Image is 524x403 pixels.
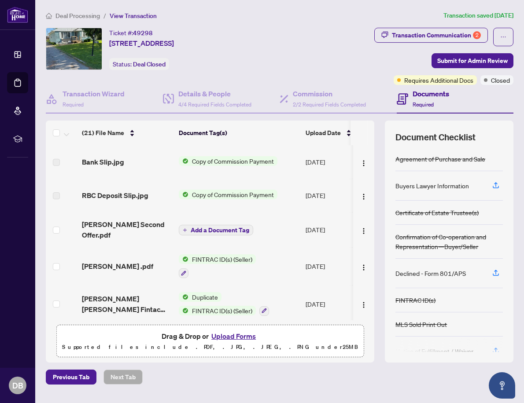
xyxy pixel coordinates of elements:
button: Next Tab [103,370,143,385]
img: logo [7,7,28,23]
div: FINTRAC ID(s) [395,295,435,305]
article: Transaction saved [DATE] [443,11,513,21]
span: DB [12,379,23,392]
span: Upload Date [306,128,341,138]
td: [DATE] [302,247,364,285]
button: Open asap [489,372,515,399]
span: (21) File Name [82,128,124,138]
button: Logo [357,155,371,169]
button: Status IconFINTRAC ID(s) (Seller) [179,254,256,278]
button: Logo [357,297,371,311]
td: [DATE] [302,285,364,323]
button: Logo [357,259,371,273]
button: Previous Tab [46,370,96,385]
div: Confirmation of Co-operation and Representation—Buyer/Seller [395,232,503,251]
img: Status Icon [179,306,188,315]
span: 49298 [133,29,153,37]
span: Required [63,101,84,108]
button: Add a Document Tag [179,225,253,235]
span: Deal Closed [133,60,166,68]
span: 4/4 Required Fields Completed [178,101,251,108]
div: Agreement of Purchase and Sale [395,154,485,164]
button: Transaction Communication2 [374,28,488,43]
th: (21) File Name [78,121,175,145]
span: [STREET_ADDRESS] [109,38,174,48]
img: Logo [360,264,367,271]
img: Status Icon [179,292,188,302]
span: Closed [491,75,510,85]
div: Ticket #: [109,28,153,38]
h4: Transaction Wizard [63,88,125,99]
img: Status Icon [179,190,188,199]
div: Transaction Communication [392,28,481,42]
img: Logo [360,160,367,167]
span: Drag & Drop or [162,330,258,342]
img: Logo [360,193,367,200]
p: Supported files include .PDF, .JPG, .JPEG, .PNG under 25 MB [62,342,358,352]
button: Status IconCopy of Commission Payment [179,190,277,199]
span: Copy of Commission Payment [188,156,277,166]
button: Logo [357,188,371,202]
button: Logo [357,223,371,237]
div: MLS Sold Print Out [395,319,447,329]
span: Deal Processing [55,12,100,20]
span: [PERSON_NAME] Second Offer.pdf [82,219,172,240]
button: Submit for Admin Review [432,53,513,68]
span: Copy of Commission Payment [188,190,277,199]
span: Add a Document Tag [191,227,249,233]
img: Status Icon [179,156,188,166]
button: Status IconCopy of Commission Payment [179,156,277,166]
span: 2/2 Required Fields Completed [293,101,366,108]
div: Status: [109,58,169,70]
span: Previous Tab [53,370,89,384]
span: Drag & Drop orUpload FormsSupported files include .PDF, .JPG, .JPEG, .PNG under25MB [57,325,363,358]
h4: Commission [293,88,366,99]
img: Logo [360,301,367,308]
div: Buyers Lawyer Information [395,181,469,191]
td: [DATE] [302,212,364,247]
img: IMG-X12169502_1.jpg [46,28,102,70]
td: [DATE] [302,145,364,179]
button: Upload Forms [209,330,258,342]
div: 2 [473,31,481,39]
span: Required [413,101,434,108]
span: [PERSON_NAME] .pdf [82,261,153,271]
span: Duplicate [188,292,221,302]
span: FINTRAC ID(s) (Seller) [188,254,256,264]
span: Document Checklist [395,131,476,143]
span: ellipsis [500,34,506,40]
span: View Transaction [110,12,157,20]
td: [DATE] [302,179,364,212]
span: Submit for Admin Review [437,54,508,68]
th: Upload Date [302,121,364,145]
img: Status Icon [179,254,188,264]
button: Status IconDuplicateStatus IconFINTRAC ID(s) (Seller) [179,292,269,316]
span: [PERSON_NAME] [PERSON_NAME] Fintac Good One.pdf [82,293,172,315]
span: plus [183,228,187,232]
li: / [103,11,106,21]
h4: Documents [413,88,449,99]
span: RBC Deposit Slip.jpg [82,190,148,201]
h4: Details & People [178,88,251,99]
span: home [46,13,52,19]
span: FINTRAC ID(s) (Seller) [188,306,256,315]
img: Logo [360,227,367,234]
div: Certificate of Estate Trustee(s) [395,208,479,217]
span: Requires Additional Docs [404,75,473,85]
div: Declined - Form 801/APS [395,268,466,278]
span: Bank Slip.jpg [82,157,124,167]
th: Document Tag(s) [175,121,302,145]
